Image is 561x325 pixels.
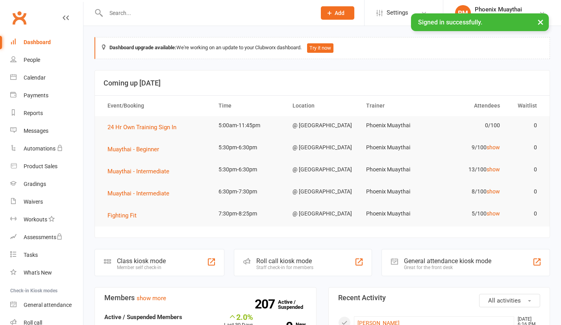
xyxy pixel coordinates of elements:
[533,13,548,30] button: ×
[10,246,83,264] a: Tasks
[475,6,522,13] div: Phoenix Muaythai
[94,37,550,59] div: We're working on an update to your Clubworx dashboard.
[224,312,253,321] div: 2.0%
[109,45,176,50] strong: Dashboard upgrade available:
[404,265,491,270] div: Great for the front desk
[104,7,311,19] input: Search...
[107,123,182,132] button: 24 Hr Own Training Sign In
[24,92,48,98] div: Payments
[487,166,500,173] a: show
[507,182,544,201] td: 0
[107,168,169,175] span: Muaythai - Intermediate
[24,252,38,258] div: Tasks
[285,160,359,179] td: @ [GEOGRAPHIC_DATA]
[24,269,52,276] div: What's New
[507,96,544,116] th: Waitlist
[24,145,56,152] div: Automations
[507,160,544,179] td: 0
[107,212,137,219] span: Fighting Fit
[335,10,344,16] span: Add
[433,182,507,201] td: 8/100
[100,96,211,116] th: Event/Booking
[211,160,285,179] td: 5:30pm-6:30pm
[24,163,57,169] div: Product Sales
[107,146,159,153] span: Muaythai - Beginner
[10,87,83,104] a: Payments
[278,293,313,316] a: 207Active / Suspended
[487,210,500,217] a: show
[117,265,166,270] div: Member self check-in
[10,175,83,193] a: Gradings
[24,110,43,116] div: Reports
[107,124,176,131] span: 24 Hr Own Training Sign In
[433,138,507,157] td: 9/100
[107,190,169,197] span: Muaythai - Intermediate
[359,160,433,179] td: Phoenix Muaythai
[433,96,507,116] th: Attendees
[256,265,313,270] div: Staff check-in for members
[104,294,307,302] h3: Members
[338,294,541,302] h3: Recent Activity
[10,211,83,228] a: Workouts
[24,199,43,205] div: Waivers
[24,234,63,240] div: Assessments
[24,216,47,223] div: Workouts
[107,167,175,176] button: Muaythai - Intermediate
[10,140,83,158] a: Automations
[433,160,507,179] td: 13/100
[455,5,471,21] div: PM
[487,144,500,150] a: show
[307,43,333,53] button: Try it now
[507,138,544,157] td: 0
[387,4,408,22] span: Settings
[24,302,72,308] div: General attendance
[24,39,51,45] div: Dashboard
[10,122,83,140] a: Messages
[359,96,433,116] th: Trainer
[137,295,166,302] a: show more
[211,138,285,157] td: 5:30pm-6:30pm
[488,297,521,304] span: All activities
[359,116,433,135] td: Phoenix Muaythai
[10,193,83,211] a: Waivers
[404,257,491,265] div: General attendance kiosk mode
[24,181,46,187] div: Gradings
[10,158,83,175] a: Product Sales
[117,257,166,265] div: Class kiosk mode
[211,182,285,201] td: 6:30pm-7:30pm
[433,116,507,135] td: 0/100
[104,79,541,87] h3: Coming up [DATE]
[359,204,433,223] td: Phoenix Muaythai
[255,298,278,310] strong: 207
[107,145,165,154] button: Muaythai - Beginner
[10,264,83,282] a: What's New
[285,116,359,135] td: @ [GEOGRAPHIC_DATA]
[359,138,433,157] td: Phoenix Muaythai
[285,138,359,157] td: @ [GEOGRAPHIC_DATA]
[211,116,285,135] td: 5:00am-11:45pm
[10,69,83,87] a: Calendar
[321,6,354,20] button: Add
[10,228,83,246] a: Assessments
[507,204,544,223] td: 0
[24,128,48,134] div: Messages
[256,257,313,265] div: Roll call kiosk mode
[24,74,46,81] div: Calendar
[479,294,540,307] button: All activities
[285,204,359,223] td: @ [GEOGRAPHIC_DATA]
[10,104,83,122] a: Reports
[418,19,482,26] span: Signed in successfully.
[285,182,359,201] td: @ [GEOGRAPHIC_DATA]
[10,296,83,314] a: General attendance kiosk mode
[211,204,285,223] td: 7:30pm-8:25pm
[433,204,507,223] td: 5/100
[9,8,29,28] a: Clubworx
[507,116,544,135] td: 0
[10,33,83,51] a: Dashboard
[211,96,285,116] th: Time
[359,182,433,201] td: Phoenix Muaythai
[107,211,142,220] button: Fighting Fit
[107,189,175,198] button: Muaythai - Intermediate
[285,96,359,116] th: Location
[24,57,40,63] div: People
